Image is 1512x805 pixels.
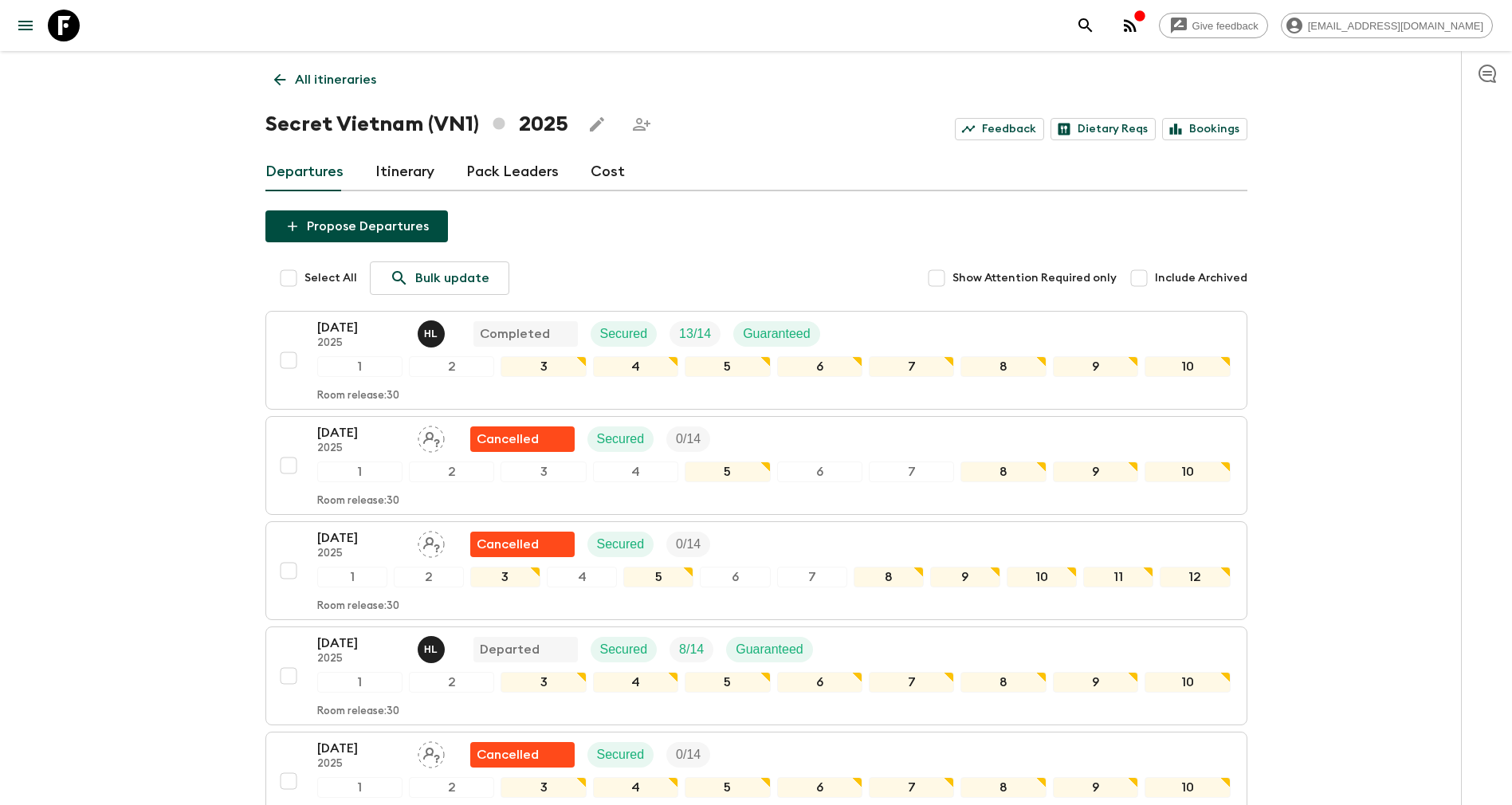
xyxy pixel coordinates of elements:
[317,758,405,771] p: 2025
[685,461,770,482] div: 5
[1051,118,1156,140] a: Dietary Reqs
[1299,20,1492,32] span: [EMAIL_ADDRESS][DOMAIN_NAME]
[265,626,1247,725] button: [DATE]2025Hoang Le NgocDepartedSecuredTrip FillGuaranteed12345678910Room release:30
[1162,118,1247,140] a: Bookings
[1159,13,1268,38] a: Give feedback
[777,567,847,587] div: 7
[736,640,803,659] p: Guaranteed
[470,426,575,452] div: Flash Pack cancellation
[317,318,405,337] p: [DATE]
[409,777,494,798] div: 2
[265,210,448,242] button: Propose Departures
[1083,567,1153,587] div: 11
[265,416,1247,515] button: [DATE]2025Assign pack leaderFlash Pack cancellationSecuredTrip Fill12345678910Room release:30
[477,535,539,554] p: Cancelled
[952,270,1117,286] span: Show Attention Required only
[265,311,1247,410] button: [DATE]2025Hoang Le NgocCompletedSecuredTrip FillGuaranteed12345678910Room release:30
[317,653,405,666] p: 2025
[501,461,586,482] div: 3
[1184,20,1267,32] span: Give feedback
[743,324,811,344] p: Guaranteed
[317,567,387,587] div: 1
[777,672,862,693] div: 6
[1145,672,1230,693] div: 10
[679,324,711,344] p: 13 / 14
[1145,777,1230,798] div: 10
[547,567,617,587] div: 4
[480,324,550,344] p: Completed
[591,637,658,662] div: Secured
[409,672,494,693] div: 2
[1281,13,1493,38] div: [EMAIL_ADDRESS][DOMAIN_NAME]
[700,567,770,587] div: 6
[501,356,586,377] div: 3
[597,745,645,764] p: Secured
[960,356,1046,377] div: 8
[593,356,678,377] div: 4
[10,10,41,41] button: menu
[370,261,509,295] a: Bulk update
[685,356,770,377] div: 5
[418,325,448,338] span: Hoang Le Ngoc
[1053,777,1138,798] div: 9
[869,461,954,482] div: 7
[317,442,405,455] p: 2025
[295,70,376,89] p: All itineraries
[418,430,445,443] span: Assign pack leader
[317,672,403,693] div: 1
[854,567,924,587] div: 8
[1053,461,1138,482] div: 9
[597,430,645,449] p: Secured
[317,390,399,402] p: Room release: 30
[375,153,434,191] a: Itinerary
[470,567,540,587] div: 3
[317,423,405,442] p: [DATE]
[670,637,713,662] div: Trip Fill
[626,108,658,140] span: Share this itinerary
[317,548,405,560] p: 2025
[1145,356,1230,377] div: 10
[581,108,613,140] button: Edit this itinerary
[1053,672,1138,693] div: 9
[265,108,568,140] h1: Secret Vietnam (VN1) 2025
[418,536,445,548] span: Assign pack leader
[670,321,721,347] div: Trip Fill
[960,777,1046,798] div: 8
[1053,356,1138,377] div: 9
[587,532,654,557] div: Secured
[955,118,1044,140] a: Feedback
[960,672,1046,693] div: 8
[501,777,586,798] div: 3
[593,777,678,798] div: 4
[470,532,575,557] div: Flash Pack cancellation
[623,567,693,587] div: 5
[960,461,1046,482] div: 8
[477,745,539,764] p: Cancelled
[679,640,704,659] p: 8 / 14
[666,532,710,557] div: Trip Fill
[477,430,539,449] p: Cancelled
[1145,461,1230,482] div: 10
[317,356,403,377] div: 1
[676,430,701,449] p: 0 / 14
[1155,270,1247,286] span: Include Archived
[777,461,862,482] div: 6
[1070,10,1102,41] button: search adventures
[869,672,954,693] div: 7
[685,777,770,798] div: 5
[666,426,710,452] div: Trip Fill
[317,461,403,482] div: 1
[470,742,575,768] div: Flash Pack cancellation
[777,356,862,377] div: 6
[600,324,648,344] p: Secured
[869,777,954,798] div: 7
[317,528,405,548] p: [DATE]
[593,672,678,693] div: 4
[591,321,658,347] div: Secured
[317,739,405,758] p: [DATE]
[869,356,954,377] div: 7
[415,269,489,288] p: Bulk update
[685,672,770,693] div: 5
[394,567,464,587] div: 2
[317,777,403,798] div: 1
